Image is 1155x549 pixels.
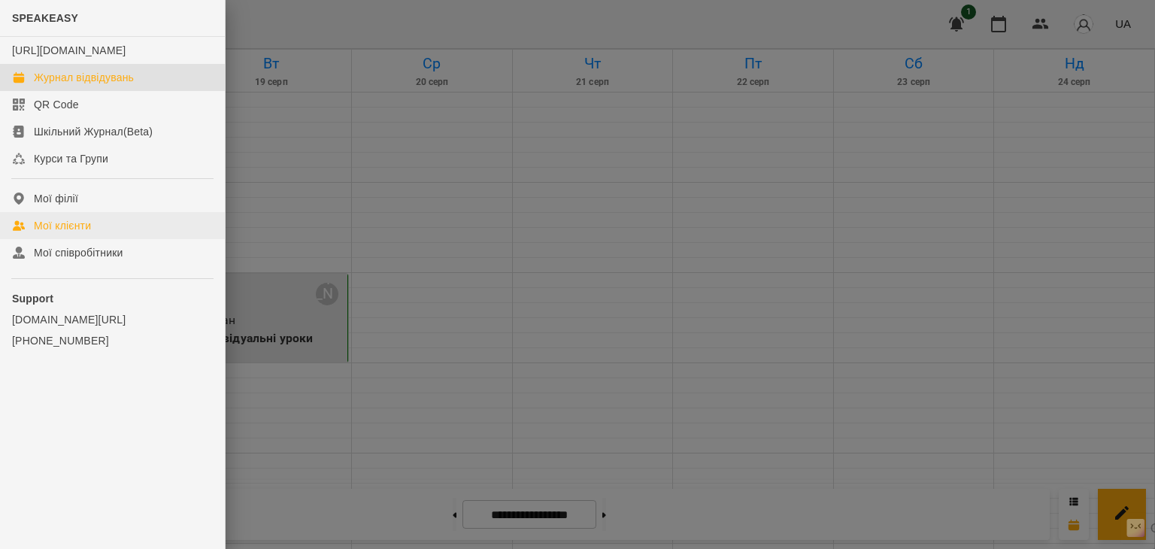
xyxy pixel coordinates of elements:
[34,124,153,139] div: Шкільний Журнал(Beta)
[34,218,91,233] div: Мої клієнти
[34,70,134,85] div: Журнал відвідувань
[34,151,108,166] div: Курси та Групи
[12,291,213,306] p: Support
[12,44,126,56] a: [URL][DOMAIN_NAME]
[34,191,78,206] div: Мої філії
[12,12,78,24] span: SPEAKEASY
[12,333,213,348] a: [PHONE_NUMBER]
[12,312,213,327] a: [DOMAIN_NAME][URL]
[34,245,123,260] div: Мої співробітники
[34,97,79,112] div: QR Code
